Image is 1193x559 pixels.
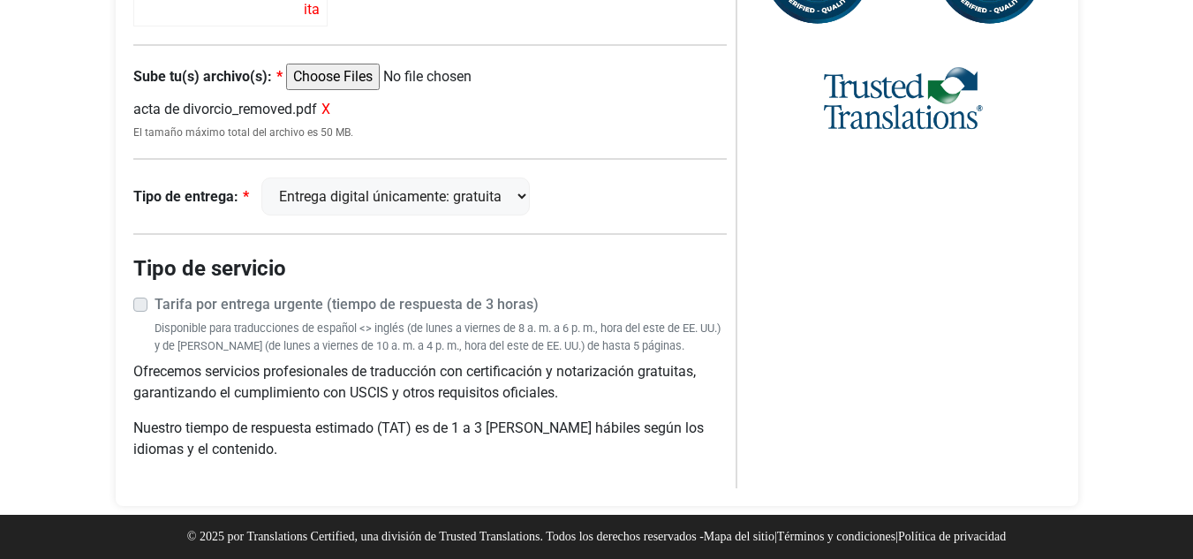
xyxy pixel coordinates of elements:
font: Tipo de entrega: [133,188,238,205]
a: Política de privacidad [898,530,1006,543]
font: acta de divorcio_removed.pdf [133,101,317,117]
img: Logotipo de Trusted Translations [824,64,983,134]
font: Tipo de servicio [133,256,286,281]
a: Mapa del sitio [704,530,774,543]
font: | [774,530,777,543]
font: Disponible para traducciones de español <> inglés (de lunes a viernes de 8 a. m. a 6 p. m., hora ... [155,321,721,351]
a: Términos y condiciones [777,530,896,543]
font: | [895,530,898,543]
font: Sube tu(s) archivo(s): [133,68,272,85]
font: Tarifa por entrega urgente (tiempo de respuesta de 3 horas) [155,296,539,313]
font: El tamaño máximo total del archivo es 50 MB. [133,126,353,139]
font: © 2025 por Translations Certified, una división de Trusted Translations. Todos los derechos reser... [187,530,704,543]
font: X [321,101,330,117]
font: Nuestro tiempo de respuesta estimado (TAT) es de 1 a 3 [PERSON_NAME] hábiles según los idiomas y ... [133,419,704,457]
font: Ofrecemos servicios profesionales de traducción con certificación y notarización gratuitas, garan... [133,363,696,401]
